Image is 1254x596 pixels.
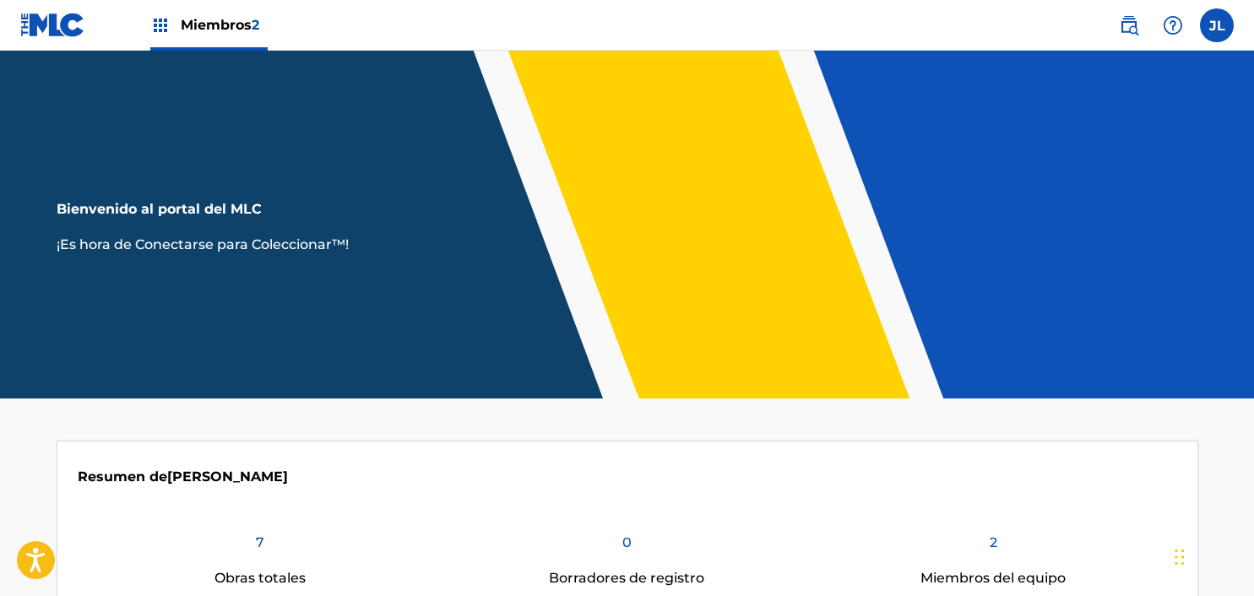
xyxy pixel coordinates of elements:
[57,201,262,217] font: Bienvenido al portal del MLC
[1175,532,1185,582] div: Arrastrar
[181,17,252,33] font: Miembros
[1112,8,1146,42] a: Búsqueda pública
[57,236,349,252] font: ¡Es hora de Conectarse para Coleccionar™!
[78,469,167,485] font: Resumen de
[1163,15,1183,35] img: ayuda
[1170,515,1254,596] iframe: Chat Widget
[214,570,306,586] font: Obras totales
[167,469,288,485] font: [PERSON_NAME]
[150,15,171,35] img: Principales titulares de derechos
[549,570,704,586] font: Borradores de registro
[1156,8,1190,42] div: Ayuda
[256,534,264,550] font: 7
[1200,8,1234,42] div: Menú de usuario
[78,462,288,487] h4: ENMANUEL GARCÍA
[1170,515,1254,596] div: Widget de chat
[252,17,259,33] font: 2
[622,534,632,550] font: 0
[1119,15,1139,35] img: buscar
[990,534,997,550] font: 2
[20,13,85,37] img: Logotipo del MLC
[920,570,1066,586] font: Miembros del equipo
